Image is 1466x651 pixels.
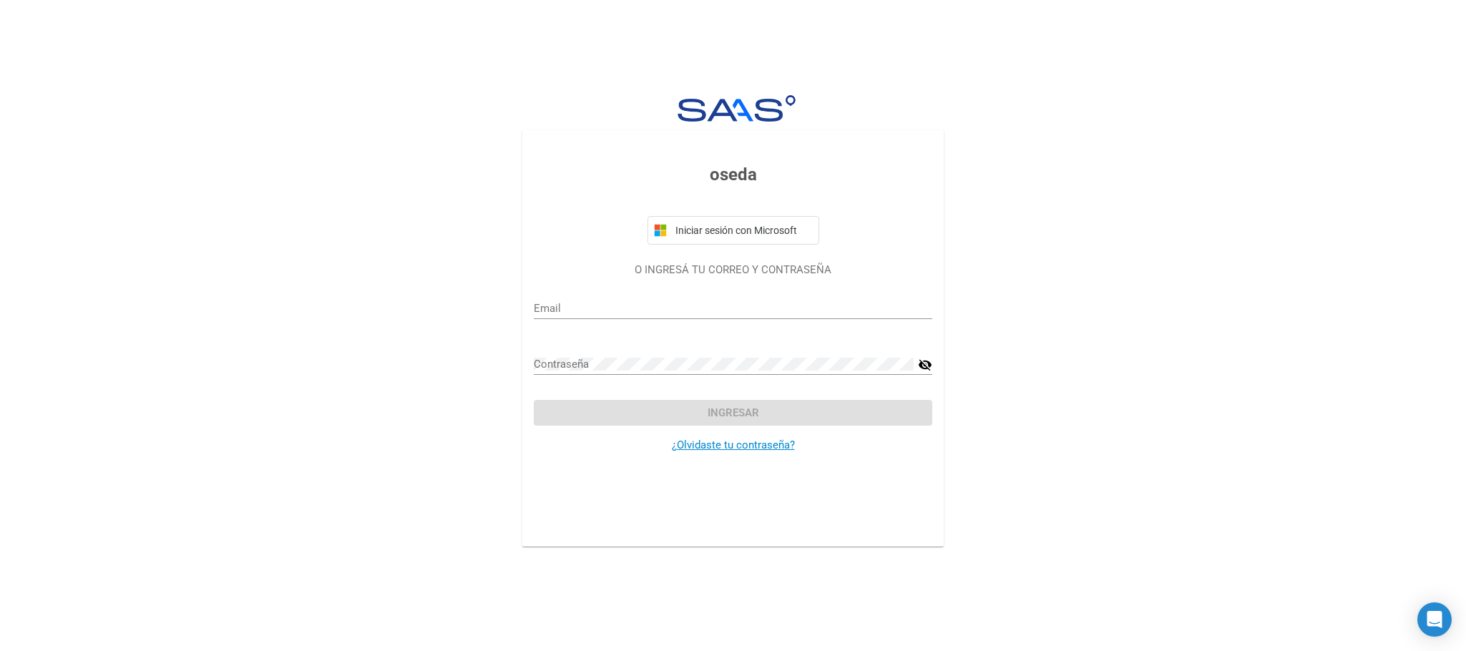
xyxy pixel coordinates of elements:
[534,162,932,187] h3: oseda
[1417,602,1452,637] div: Open Intercom Messenger
[534,400,932,426] button: Ingresar
[672,439,795,451] a: ¿Olvidaste tu contraseña?
[673,225,813,236] span: Iniciar sesión con Microsoft
[708,406,759,419] span: Ingresar
[648,216,819,245] button: Iniciar sesión con Microsoft
[534,262,932,278] p: O INGRESÁ TU CORREO Y CONTRASEÑA
[918,356,932,373] mat-icon: visibility_off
